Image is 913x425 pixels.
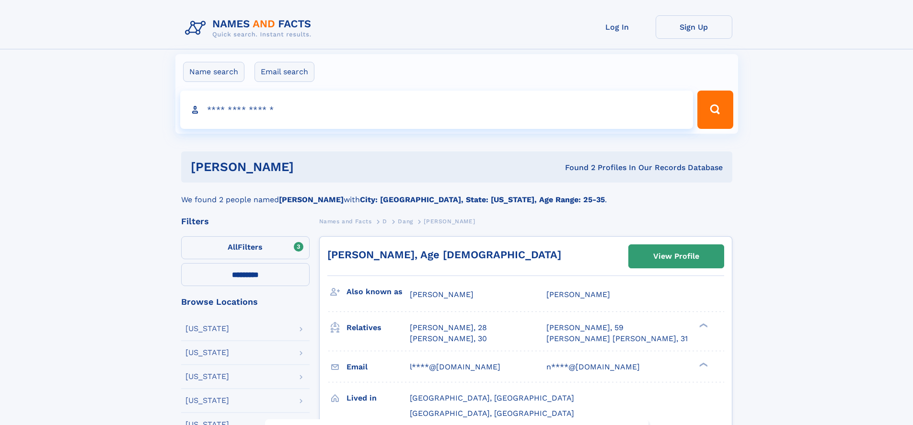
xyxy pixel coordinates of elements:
[181,183,732,206] div: We found 2 people named with .
[279,195,344,204] b: [PERSON_NAME]
[546,290,610,299] span: [PERSON_NAME]
[185,325,229,333] div: [US_STATE]
[347,320,410,336] h3: Relatives
[629,245,724,268] a: View Profile
[656,15,732,39] a: Sign Up
[181,217,310,226] div: Filters
[398,218,413,225] span: Dang
[697,322,708,329] div: ❯
[424,218,475,225] span: [PERSON_NAME]
[347,284,410,300] h3: Also known as
[410,290,474,299] span: [PERSON_NAME]
[327,249,561,261] a: [PERSON_NAME], Age [DEMOGRAPHIC_DATA]
[697,91,733,129] button: Search Button
[410,393,574,402] span: [GEOGRAPHIC_DATA], [GEOGRAPHIC_DATA]
[398,215,413,227] a: Dang
[319,215,372,227] a: Names and Facts
[410,333,487,344] a: [PERSON_NAME], 30
[180,91,693,129] input: search input
[181,15,319,41] img: Logo Names and Facts
[579,15,656,39] a: Log In
[382,218,387,225] span: D
[429,162,723,173] div: Found 2 Profiles In Our Records Database
[185,397,229,404] div: [US_STATE]
[360,195,605,204] b: City: [GEOGRAPHIC_DATA], State: [US_STATE], Age Range: 25-35
[410,409,574,418] span: [GEOGRAPHIC_DATA], [GEOGRAPHIC_DATA]
[347,390,410,406] h3: Lived in
[228,242,238,252] span: All
[546,333,688,344] a: [PERSON_NAME] [PERSON_NAME], 31
[181,236,310,259] label: Filters
[185,349,229,356] div: [US_STATE]
[410,322,487,333] a: [PERSON_NAME], 28
[653,245,699,267] div: View Profile
[191,161,429,173] h1: [PERSON_NAME]
[183,62,244,82] label: Name search
[181,298,310,306] div: Browse Locations
[185,373,229,380] div: [US_STATE]
[347,359,410,375] h3: Email
[697,361,708,368] div: ❯
[382,215,387,227] a: D
[254,62,314,82] label: Email search
[546,322,624,333] a: [PERSON_NAME], 59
